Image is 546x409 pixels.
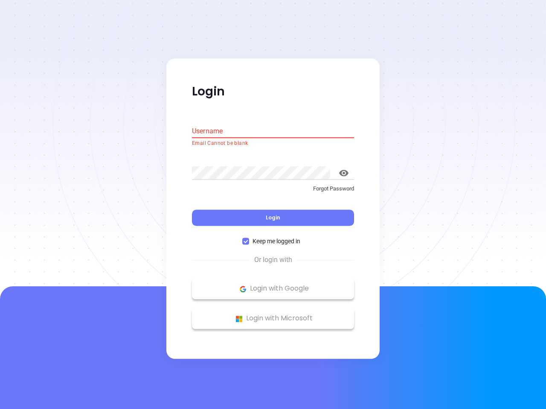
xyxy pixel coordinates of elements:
p: Login with Microsoft [196,312,350,325]
img: Microsoft Logo [234,314,244,324]
p: Email Cannot be blank [192,139,354,148]
button: toggle password visibility [334,163,354,183]
span: Or login with [250,255,296,265]
span: Keep me logged in [249,237,304,246]
img: Google Logo [238,284,248,294]
a: Forgot Password [192,184,354,200]
p: Forgot Password [192,184,354,193]
p: Login with Google [196,282,350,295]
button: Login [192,210,354,226]
button: Microsoft Logo Login with Microsoft [192,308,354,329]
p: Login [192,84,354,99]
button: Google Logo Login with Google [192,278,354,300]
span: Login [266,214,280,222]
